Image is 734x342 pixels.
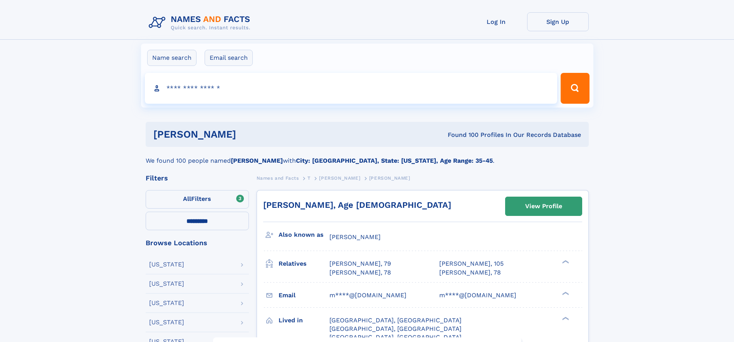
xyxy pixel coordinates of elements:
[439,268,501,277] a: [PERSON_NAME], 78
[296,157,493,164] b: City: [GEOGRAPHIC_DATA], State: [US_STATE], Age Range: 35-45
[307,175,311,181] span: T
[279,314,329,327] h3: Lived in
[527,12,589,31] a: Sign Up
[205,50,253,66] label: Email search
[329,268,391,277] a: [PERSON_NAME], 78
[319,173,360,183] a: [PERSON_NAME]
[329,259,391,268] a: [PERSON_NAME], 79
[146,12,257,33] img: Logo Names and Facts
[439,259,504,268] a: [PERSON_NAME], 105
[146,175,249,182] div: Filters
[146,190,249,209] label: Filters
[525,197,562,215] div: View Profile
[279,257,329,270] h3: Relatives
[560,316,569,321] div: ❯
[145,73,558,104] input: search input
[149,281,184,287] div: [US_STATE]
[231,157,283,164] b: [PERSON_NAME]
[342,131,581,139] div: Found 100 Profiles In Our Records Database
[183,195,191,202] span: All
[329,233,381,241] span: [PERSON_NAME]
[369,175,410,181] span: [PERSON_NAME]
[279,228,329,241] h3: Also known as
[149,261,184,268] div: [US_STATE]
[257,173,299,183] a: Names and Facts
[506,197,582,216] a: View Profile
[307,173,311,183] a: T
[147,50,197,66] label: Name search
[561,73,589,104] button: Search Button
[153,130,342,139] h1: [PERSON_NAME]
[560,259,569,265] div: ❯
[560,291,569,296] div: ❯
[279,289,329,302] h3: Email
[329,325,462,332] span: [GEOGRAPHIC_DATA], [GEOGRAPHIC_DATA]
[146,147,589,165] div: We found 100 people named with .
[146,239,249,246] div: Browse Locations
[149,300,184,306] div: [US_STATE]
[263,200,451,210] a: [PERSON_NAME], Age [DEMOGRAPHIC_DATA]
[329,334,462,341] span: [GEOGRAPHIC_DATA], [GEOGRAPHIC_DATA]
[319,175,360,181] span: [PERSON_NAME]
[465,12,527,31] a: Log In
[149,319,184,325] div: [US_STATE]
[329,317,462,324] span: [GEOGRAPHIC_DATA], [GEOGRAPHIC_DATA]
